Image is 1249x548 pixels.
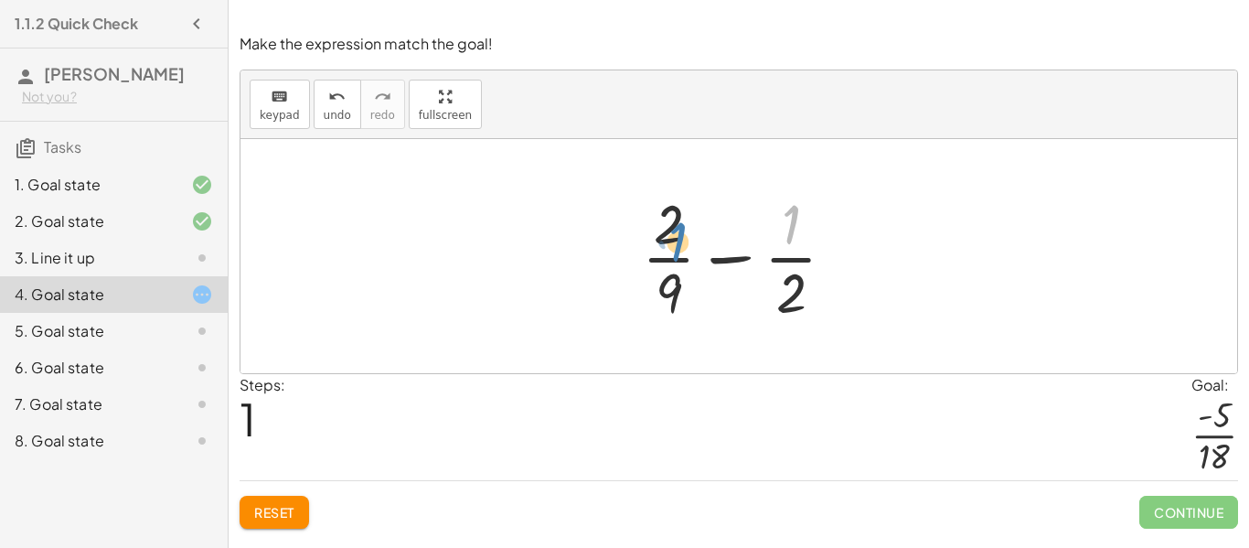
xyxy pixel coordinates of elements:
i: Task not started. [191,247,213,269]
i: Task finished and correct. [191,210,213,232]
i: Task not started. [191,430,213,452]
button: Reset [240,496,309,529]
i: redo [374,86,391,108]
i: Task not started. [191,320,213,342]
i: Task started. [191,284,213,306]
span: [PERSON_NAME] [44,63,185,84]
div: 1. Goal state [15,174,162,196]
i: undo [328,86,346,108]
span: keypad [260,109,300,122]
div: Goal: [1191,374,1238,396]
i: keyboard [271,86,288,108]
button: undoundo [314,80,361,129]
label: Steps: [240,375,285,394]
i: Task finished and correct. [191,174,213,196]
h4: 1.1.2 Quick Check [15,13,138,35]
button: redoredo [360,80,405,129]
div: 4. Goal state [15,284,162,306]
p: Make the expression match the goal! [240,34,1238,55]
button: fullscreen [409,80,482,129]
i: Task not started. [191,357,213,379]
span: fullscreen [419,109,472,122]
button: keyboardkeypad [250,80,310,129]
i: Task not started. [191,393,213,415]
span: 1 [240,391,256,446]
span: Tasks [44,137,81,156]
div: 6. Goal state [15,357,162,379]
div: Not you? [22,88,213,106]
div: 2. Goal state [15,210,162,232]
div: 3. Line it up [15,247,162,269]
span: Reset [254,504,294,521]
span: redo [370,109,395,122]
span: undo [324,109,351,122]
div: 5. Goal state [15,320,162,342]
div: 8. Goal state [15,430,162,452]
div: 7. Goal state [15,393,162,415]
